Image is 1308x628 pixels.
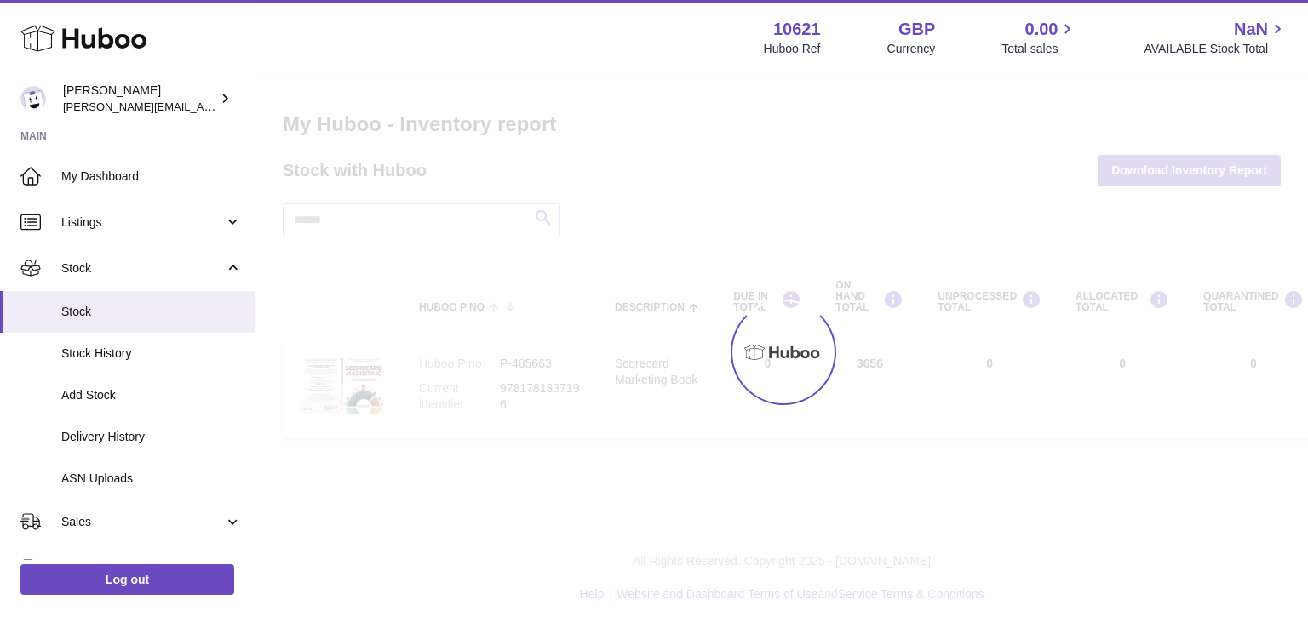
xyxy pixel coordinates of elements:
[61,514,224,530] span: Sales
[898,18,935,41] strong: GBP
[764,41,821,57] div: Huboo Ref
[63,100,341,113] span: [PERSON_NAME][EMAIL_ADDRESS][DOMAIN_NAME]
[61,387,242,403] span: Add Stock
[773,18,821,41] strong: 10621
[1025,18,1058,41] span: 0.00
[61,429,242,445] span: Delivery History
[61,214,224,231] span: Listings
[20,564,234,595] a: Log out
[1144,18,1288,57] a: NaN AVAILABLE Stock Total
[1001,41,1077,57] span: Total sales
[61,304,242,320] span: Stock
[20,86,46,111] img: steven@scoreapp.com
[887,41,936,57] div: Currency
[61,260,224,277] span: Stock
[61,345,242,362] span: Stock History
[63,83,216,115] div: [PERSON_NAME]
[1001,18,1077,57] a: 0.00 Total sales
[61,471,242,487] span: ASN Uploads
[61,168,242,185] span: My Dashboard
[1234,18,1268,41] span: NaN
[1144,41,1288,57] span: AVAILABLE Stock Total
